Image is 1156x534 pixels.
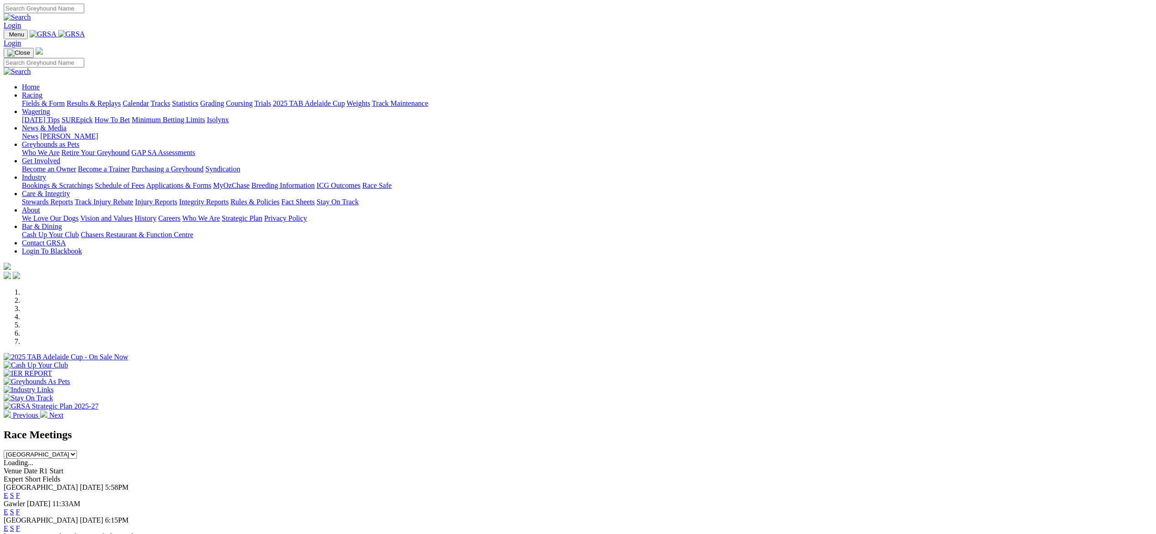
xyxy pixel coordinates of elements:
a: Stewards Reports [22,198,73,206]
a: [PERSON_NAME] [40,132,98,140]
span: Date [24,467,37,475]
a: Fields & Form [22,99,65,107]
a: Become an Owner [22,165,76,173]
a: Results & Replays [66,99,121,107]
img: IER REPORT [4,369,52,378]
a: Trials [254,99,271,107]
div: Greyhounds as Pets [22,149,1152,157]
a: Who We Are [182,214,220,222]
span: 6:15PM [105,516,129,524]
div: News & Media [22,132,1152,140]
span: Loading... [4,459,33,467]
a: Get Involved [22,157,60,165]
span: Short [25,475,41,483]
img: Close [7,49,30,57]
img: logo-grsa-white.png [4,263,11,270]
a: Tracks [151,99,170,107]
img: GRSA Strategic Plan 2025-27 [4,402,98,410]
span: [DATE] [80,483,103,491]
a: Bookings & Scratchings [22,181,93,189]
a: S [10,492,14,499]
a: Grading [200,99,224,107]
div: Get Involved [22,165,1152,173]
div: Bar & Dining [22,231,1152,239]
span: Menu [9,31,24,38]
a: News [22,132,38,140]
a: Become a Trainer [78,165,130,173]
a: Care & Integrity [22,190,70,197]
a: MyOzChase [213,181,250,189]
a: F [16,492,20,499]
a: Industry [22,173,46,181]
a: E [4,492,8,499]
span: Expert [4,475,23,483]
div: About [22,214,1152,223]
a: Cash Up Your Club [22,231,79,238]
span: [DATE] [80,516,103,524]
a: Wagering [22,108,50,115]
img: chevron-left-pager-white.svg [4,410,11,418]
img: Search [4,13,31,21]
span: 5:58PM [105,483,129,491]
a: Chasers Restaurant & Function Centre [81,231,193,238]
a: Retire Your Greyhound [61,149,130,156]
a: Minimum Betting Limits [132,116,205,124]
a: Home [22,83,40,91]
a: Calendar [123,99,149,107]
a: [DATE] Tips [22,116,60,124]
a: Next [40,411,63,419]
div: Care & Integrity [22,198,1152,206]
a: Race Safe [362,181,391,189]
a: E [4,524,8,532]
a: Statistics [172,99,199,107]
a: ICG Outcomes [317,181,360,189]
a: Weights [347,99,370,107]
a: Purchasing a Greyhound [132,165,204,173]
a: Syndication [205,165,240,173]
a: Previous [4,411,40,419]
a: Breeding Information [251,181,315,189]
a: GAP SA Assessments [132,149,195,156]
img: facebook.svg [4,272,11,279]
img: 2025 TAB Adelaide Cup - On Sale Now [4,353,128,361]
a: Schedule of Fees [95,181,144,189]
span: Previous [13,411,38,419]
a: F [16,524,20,532]
span: Gawler [4,500,25,508]
img: twitter.svg [13,272,20,279]
a: Track Maintenance [372,99,428,107]
a: About [22,206,40,214]
input: Search [4,4,84,13]
a: SUREpick [61,116,92,124]
img: Stay On Track [4,394,53,402]
a: Rules & Policies [230,198,280,206]
div: Wagering [22,116,1152,124]
span: R1 Start [39,467,63,475]
a: Contact GRSA [22,239,66,247]
a: Isolynx [207,116,229,124]
span: [GEOGRAPHIC_DATA] [4,483,78,491]
a: News & Media [22,124,66,132]
img: GRSA [30,30,56,38]
span: [GEOGRAPHIC_DATA] [4,516,78,524]
div: Industry [22,181,1152,190]
img: Search [4,67,31,76]
a: Login [4,21,21,29]
img: chevron-right-pager-white.svg [40,410,47,418]
img: logo-grsa-white.png [36,47,43,55]
a: Fact Sheets [281,198,315,206]
a: Privacy Policy [264,214,307,222]
a: Stay On Track [317,198,358,206]
a: Racing [22,91,42,99]
img: GRSA [58,30,85,38]
span: Next [49,411,63,419]
a: Careers [158,214,180,222]
img: Greyhounds As Pets [4,378,70,386]
a: Greyhounds as Pets [22,140,79,148]
a: Injury Reports [135,198,177,206]
a: S [10,524,14,532]
a: S [10,508,14,516]
a: Login To Blackbook [22,247,82,255]
img: Industry Links [4,386,54,394]
a: Coursing [226,99,253,107]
